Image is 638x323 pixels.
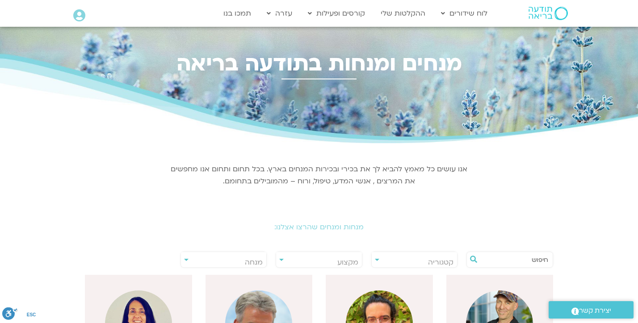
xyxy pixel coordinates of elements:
span: מנחה [245,257,263,267]
input: חיפוש [480,252,548,267]
img: תודעה בריאה [529,7,568,20]
span: מקצוע [337,257,358,267]
span: יצירת קשר [579,305,611,317]
p: אנו עושים כל מאמץ להביא לך את בכירי ובכירות המנחים בארץ. בכל תחום ותחום אנו מחפשים את המרצים , אנ... [169,163,469,187]
a: לוח שידורים [437,5,492,22]
a: עזרה [262,5,297,22]
a: ההקלטות שלי [376,5,430,22]
h2: מנחים ומנחות בתודעה בריאה [69,51,569,76]
span: קטגוריה [428,257,453,267]
a: תמכו בנו [219,5,256,22]
h2: מנחות ומנחים שהרצו אצלנו: [69,223,569,231]
a: קורסים ופעילות [303,5,369,22]
a: יצירת קשר [549,301,634,319]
